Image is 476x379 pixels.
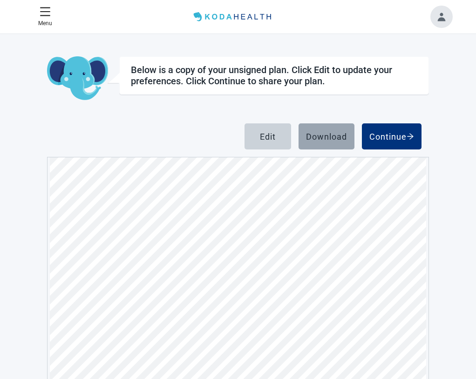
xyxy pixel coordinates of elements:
[190,9,277,24] img: Koda Health
[306,132,347,141] div: Download
[131,64,417,87] div: Below is a copy of your unsigned plan. Click Edit to update your preferences. Click Continue to s...
[369,132,414,141] div: Continue
[245,123,291,149] button: Edit
[260,132,276,141] div: Edit
[430,6,453,28] button: Toggle account menu
[407,133,414,140] span: arrow-right
[362,123,422,149] button: Continue arrow-right
[40,6,51,17] span: menu
[47,56,108,101] img: Koda Elephant
[38,19,52,28] p: Menu
[299,123,354,149] button: Download
[34,2,56,32] button: Close Menu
